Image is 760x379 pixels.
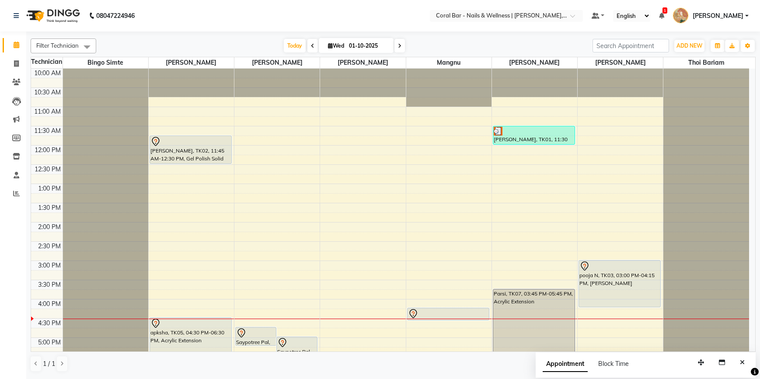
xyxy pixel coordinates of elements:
[493,126,575,144] div: [PERSON_NAME], TK01, 11:30 AM-12:00 PM, Gel Polish Removal (Hands)
[284,39,306,52] span: Today
[326,42,346,49] span: Wed
[578,57,663,68] span: [PERSON_NAME]
[236,327,276,345] div: Saypotree Pal, TK04, 04:45 PM-05:15 PM, Foot Reflexology (30 mins)
[598,360,629,368] span: Block Time
[234,57,320,68] span: [PERSON_NAME]
[36,299,63,309] div: 4:00 PM
[36,242,63,251] div: 2:30 PM
[150,136,231,163] div: [PERSON_NAME], TK02, 11:45 AM-12:30 PM, Gel Polish Solid Colors
[277,337,317,365] div: Saypotree Pal, TK04, 05:00 PM-05:45 PM, Aromatic Scalp Massage (45 mins)
[346,39,390,52] input: 2025-10-01
[32,69,63,78] div: 10:00 AM
[32,88,63,97] div: 10:30 AM
[33,146,63,155] div: 12:00 PM
[676,42,702,49] span: ADD NEW
[693,11,743,21] span: [PERSON_NAME]
[662,7,667,14] span: 1
[673,8,688,23] img: Pushpa Das
[674,40,704,52] button: ADD NEW
[579,261,660,307] div: pooja N, TK03, 03:00 PM-04:15 PM, [PERSON_NAME]
[36,319,63,328] div: 4:30 PM
[36,42,79,49] span: Filter Technician
[36,280,63,289] div: 3:30 PM
[36,203,63,212] div: 1:30 PM
[408,308,489,320] div: pooja N, TK03, 04:15 PM-04:35 PM, Hands
[736,356,749,369] button: Close
[22,3,82,28] img: logo
[36,338,63,347] div: 5:00 PM
[36,184,63,193] div: 1:00 PM
[593,39,669,52] input: Search Appointment
[149,57,234,68] span: [PERSON_NAME]
[406,57,492,68] span: Mangnu
[663,57,749,68] span: Thoi bariam
[63,57,148,68] span: Bingo Simte
[36,261,63,270] div: 3:00 PM
[493,289,575,365] div: Parsi, TK07, 03:45 PM-05:45 PM, Acrylic Extension
[659,12,664,20] a: 1
[492,57,577,68] span: [PERSON_NAME]
[33,165,63,174] div: 12:30 PM
[32,107,63,116] div: 11:00 AM
[320,57,405,68] span: [PERSON_NAME]
[31,57,63,66] div: Technician
[543,356,588,372] span: Appointment
[96,3,135,28] b: 08047224946
[32,126,63,136] div: 11:30 AM
[43,359,55,369] span: 1 / 1
[36,223,63,232] div: 2:00 PM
